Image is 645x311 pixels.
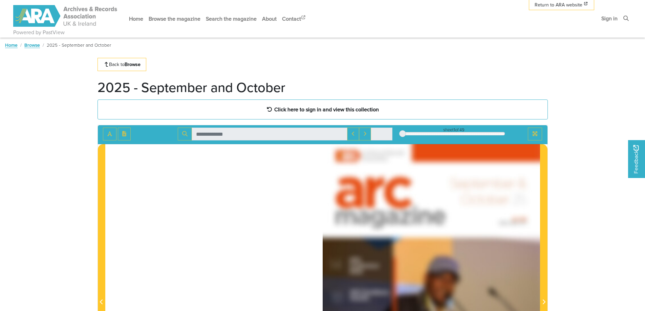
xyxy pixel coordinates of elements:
[178,128,192,140] button: Search
[535,1,582,8] span: Return to ARA website
[599,9,620,27] a: Sign in
[274,106,379,113] strong: Click here to sign in and view this collection
[146,10,203,28] a: Browse the magazine
[13,28,65,37] a: Powered by PastView
[125,61,141,68] strong: Browse
[118,128,131,140] button: Open transcription window
[403,127,505,133] div: sheet of 49
[454,127,455,133] span: 1
[632,145,640,174] span: Feedback
[13,1,118,31] a: ARA - ARC Magazine | Powered by PastView logo
[47,42,111,48] span: 2025 - September and October
[279,10,309,28] a: Contact
[24,42,40,48] a: Browse
[347,128,359,140] button: Previous Match
[259,10,279,28] a: About
[192,128,347,140] input: Search for
[103,128,116,140] button: Toggle text selection (Alt+T)
[628,140,645,178] a: Would you like to provide feedback?
[359,128,371,140] button: Next Match
[98,79,285,95] h1: 2025 - September and October
[126,10,146,28] a: Home
[528,128,542,140] button: Full screen mode
[98,58,147,71] a: Back toBrowse
[13,5,118,27] img: ARA - ARC Magazine | Powered by PastView
[5,42,18,48] a: Home
[203,10,259,28] a: Search the magazine
[98,99,548,119] a: Click here to sign in and view this collection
